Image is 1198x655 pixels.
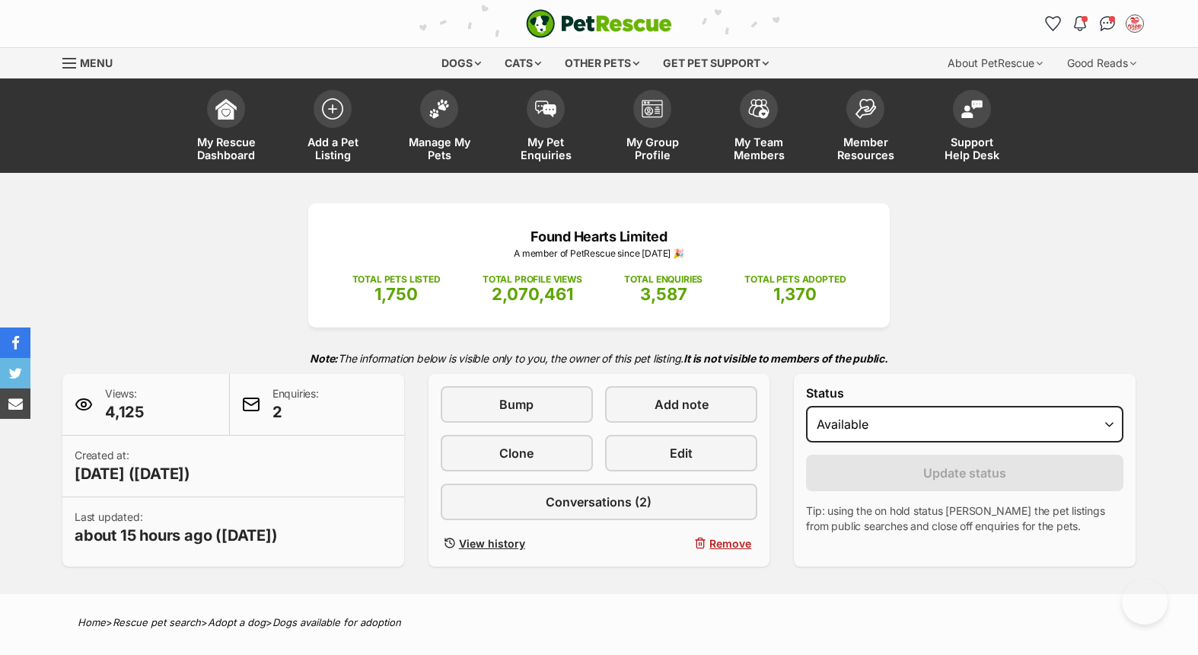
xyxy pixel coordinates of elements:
[1127,16,1142,31] img: VIC Dogs profile pic
[499,395,534,414] span: Bump
[554,48,650,78] div: Other pets
[1074,16,1086,31] img: notifications-46538b983faf8c2785f20acdc204bb7945ddae34d4c08c2a6579f10ce5e182be.svg
[1095,11,1120,36] a: Conversations
[62,343,1136,374] p: The information below is visible only to you, the owner of this pet listing.
[831,136,900,161] span: Member Resources
[806,503,1123,534] p: Tip: using the on hold status [PERSON_NAME] the pet listings from public searches and close off e...
[80,56,113,69] span: Menu
[642,100,663,118] img: group-profile-icon-3fa3cf56718a62981997c0bc7e787c4b2cf8bcc04b72c1350f741eb67cf2f40e.svg
[526,9,672,38] img: logo-e224e6f780fb5917bec1dbf3a21bbac754714ae5b6737aabdf751b685950b380.svg
[62,48,123,75] a: Menu
[78,616,106,628] a: Home
[535,101,556,117] img: pet-enquiries-icon-7e3ad2cf08bfb03b45e93fb7055b45f3efa6380592205ae92323e6603595dc1f.svg
[812,82,919,173] a: Member Resources
[744,273,846,286] p: TOTAL PETS ADOPTED
[640,284,687,304] span: 3,587
[215,98,237,120] img: dashboard-icon-eb2f2d2d3e046f16d808141f083e7271f6b2e854fb5c12c21221c1fb7104beca.svg
[75,510,278,546] p: Last updated:
[405,136,473,161] span: Manage My Pets
[272,386,319,423] p: Enquiries:
[1100,16,1116,31] img: chat-41dd97257d64d25036548639549fe6c8038ab92f7586957e7f3b1b290dea8141.svg
[618,136,687,161] span: My Group Profile
[683,352,888,365] strong: It is not visible to members of the public.
[441,386,593,423] a: Bump
[492,284,573,304] span: 2,070,461
[605,532,757,554] button: Remove
[331,226,867,247] p: Found Hearts Limited
[310,352,338,365] strong: Note:
[483,273,582,286] p: TOTAL PROFILE VIEWS
[937,48,1053,78] div: About PetRescue
[459,535,525,551] span: View history
[374,284,418,304] span: 1,750
[605,386,757,423] a: Add note
[655,395,709,414] span: Add note
[511,136,580,161] span: My Pet Enquiries
[75,525,278,546] span: about 15 hours ago ([DATE])
[279,82,386,173] a: Add a Pet Listing
[923,464,1006,482] span: Update status
[1056,48,1147,78] div: Good Reads
[494,48,552,78] div: Cats
[961,100,983,118] img: help-desk-icon-fdf02630f3aa405de69fd3d07c3f3aa587a6932b1a1747fa1d2bba05be0121f9.svg
[1040,11,1147,36] ul: Account quick links
[806,386,1123,400] label: Status
[938,136,1006,161] span: Support Help Desk
[208,616,266,628] a: Adopt a dog
[386,82,492,173] a: Manage My Pets
[806,455,1123,491] button: Update status
[773,284,817,304] span: 1,370
[40,617,1158,628] div: > > >
[352,273,441,286] p: TOTAL PETS LISTED
[605,435,757,471] a: Edit
[105,401,144,423] span: 4,125
[331,247,867,260] p: A member of PetRescue since [DATE] 🎉
[441,435,593,471] a: Clone
[725,136,793,161] span: My Team Members
[441,484,758,520] a: Conversations (2)
[298,136,367,161] span: Add a Pet Listing
[670,444,693,462] span: Edit
[75,448,190,484] p: Created at:
[919,82,1025,173] a: Support Help Desk
[272,401,319,423] span: 2
[599,82,706,173] a: My Group Profile
[624,273,703,286] p: TOTAL ENQUIRIES
[1068,11,1092,36] button: Notifications
[492,82,599,173] a: My Pet Enquiries
[105,386,144,423] p: Views:
[272,616,401,628] a: Dogs available for adoption
[322,98,343,120] img: add-pet-listing-icon-0afa8454b4691262ce3f59096e99ab1cd57d4a30225e0717b998d2c9b9846f56.svg
[1040,11,1065,36] a: Favourites
[441,532,593,554] a: View history
[499,444,534,462] span: Clone
[855,98,876,119] img: member-resources-icon-8e73f808a243e03378d46382f2149f9095a855e16c252ad45f914b54edf8863c.svg
[546,493,652,511] span: Conversations (2)
[173,82,279,173] a: My Rescue Dashboard
[748,99,769,119] img: team-members-icon-5396bd8760b3fe7c0b43da4ab00e1e3bb1a5d9ba89233759b79545d2d3fc5d0d.svg
[75,463,190,484] span: [DATE] ([DATE])
[526,9,672,38] a: PetRescue
[192,136,260,161] span: My Rescue Dashboard
[652,48,779,78] div: Get pet support
[709,535,751,551] span: Remove
[706,82,812,173] a: My Team Members
[113,616,201,628] a: Rescue pet search
[429,99,450,119] img: manage-my-pets-icon-02211641906a0b7f246fdf0571729dbe1e7629f14944591b6c1af311fb30b64b.svg
[1123,11,1147,36] button: My account
[1122,579,1168,625] iframe: Help Scout Beacon - Open
[431,48,492,78] div: Dogs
